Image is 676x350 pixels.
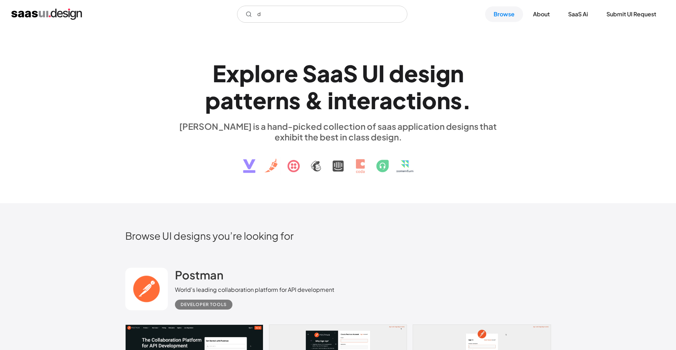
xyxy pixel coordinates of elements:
div: I [378,60,385,87]
div: S [302,60,317,87]
div: n [334,87,347,114]
div: d [389,60,404,87]
img: text, icon, saas logo [231,142,446,179]
div: g [436,60,450,87]
div: n [450,60,464,87]
div: s [418,60,430,87]
div: p [239,60,254,87]
h2: Browse UI designs you’re looking for [125,229,551,242]
div: S [343,60,358,87]
div: l [254,60,260,87]
a: home [11,9,82,20]
div: e [284,60,298,87]
div: r [275,60,284,87]
div: [PERSON_NAME] is a hand-picked collection of saas application designs that exhibit the best in cl... [175,121,501,142]
div: r [370,87,379,114]
div: t [406,87,416,114]
div: i [416,87,422,114]
div: n [275,87,289,114]
div: s [450,87,462,114]
a: SaaS Ai [560,6,597,22]
div: a [330,60,343,87]
a: About [524,6,558,22]
div: i [328,87,334,114]
div: n [437,87,450,114]
div: E [213,60,226,87]
div: t [243,87,253,114]
div: e [253,87,266,114]
div: & [305,87,323,114]
div: . [462,87,471,114]
div: o [260,60,275,87]
div: x [226,60,239,87]
div: U [362,60,378,87]
a: Postman [175,268,224,285]
div: p [205,87,220,114]
div: o [422,87,437,114]
div: e [404,60,418,87]
div: a [220,87,233,114]
div: Developer tools [181,300,227,309]
div: a [379,87,392,114]
a: Submit UI Request [598,6,665,22]
div: t [347,87,357,114]
div: a [317,60,330,87]
div: t [233,87,243,114]
div: r [266,87,275,114]
div: c [392,87,406,114]
form: Email Form [237,6,407,23]
div: i [430,60,436,87]
div: World's leading collaboration platform for API development [175,285,334,294]
h1: Explore SaaS UI design patterns & interactions. [175,60,501,114]
input: Search UI designs you're looking for... [237,6,407,23]
div: e [357,87,370,114]
a: Browse [485,6,523,22]
h2: Postman [175,268,224,282]
div: s [289,87,301,114]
